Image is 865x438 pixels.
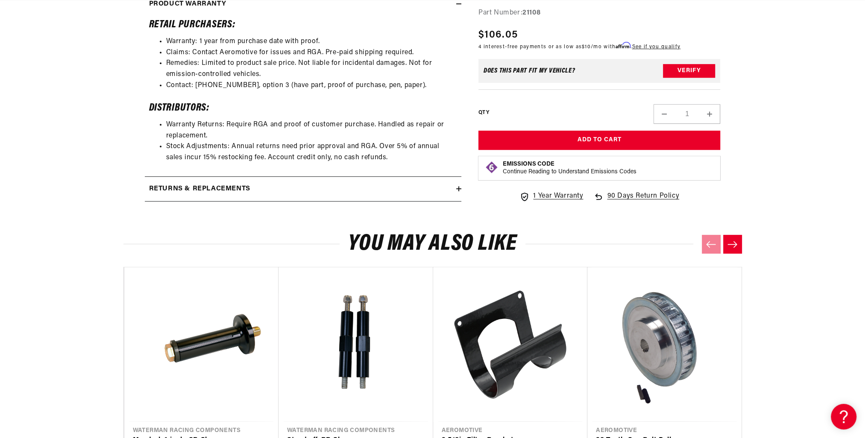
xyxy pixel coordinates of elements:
[632,44,680,49] a: See if you qualify - Learn more about Affirm Financing (opens in modal)
[522,9,540,16] strong: 21108
[702,235,721,254] button: Previous slide
[478,8,721,19] div: Part Number:
[478,27,518,42] span: $106.05
[723,235,742,254] button: Next slide
[123,234,742,254] h2: You may also like
[166,80,457,91] li: Contact: [PHONE_NUMBER], option 3 (have part, proof of purchase, pen, paper).
[503,161,554,167] strong: Emissions Code
[478,109,489,117] label: QTY
[166,47,457,58] li: Claims: Contact Aeromotive for issues and RGA. Pre-paid shipping required.
[607,191,679,210] span: 90 Days Return Policy
[166,141,457,163] li: Stock Adjustments: Annual returns need prior approval and RGA. Over 5% of annual sales incur 15% ...
[149,184,250,195] h2: Returns & replacements
[166,36,457,47] li: Warranty: 1 year from purchase date with proof.
[533,191,583,202] span: 1 Year Warranty
[593,191,679,210] a: 90 Days Return Policy
[166,120,457,141] li: Warranty Returns: Require RGA and proof of customer purchase. Handled as repair or replacement.
[149,20,457,29] h4: Retail Purchasers:
[616,42,630,48] span: Affirm
[149,104,457,113] h4: Distributors:
[663,64,715,78] button: Verify
[145,177,461,201] summary: Returns & replacements
[503,161,636,176] button: Emissions CodeContinue Reading to Understand Emissions Codes
[478,42,680,50] p: 4 interest-free payments or as low as /mo with .
[519,191,583,202] a: 1 Year Warranty
[166,58,457,80] li: Remedies: Limited to product sale price. Not liable for incidental damages. Not for emission-cont...
[485,161,498,174] img: Emissions code
[582,44,591,49] span: $10
[503,168,636,176] p: Continue Reading to Understand Emissions Codes
[484,67,575,74] div: Does This part fit My vehicle?
[478,131,721,150] button: Add to Cart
